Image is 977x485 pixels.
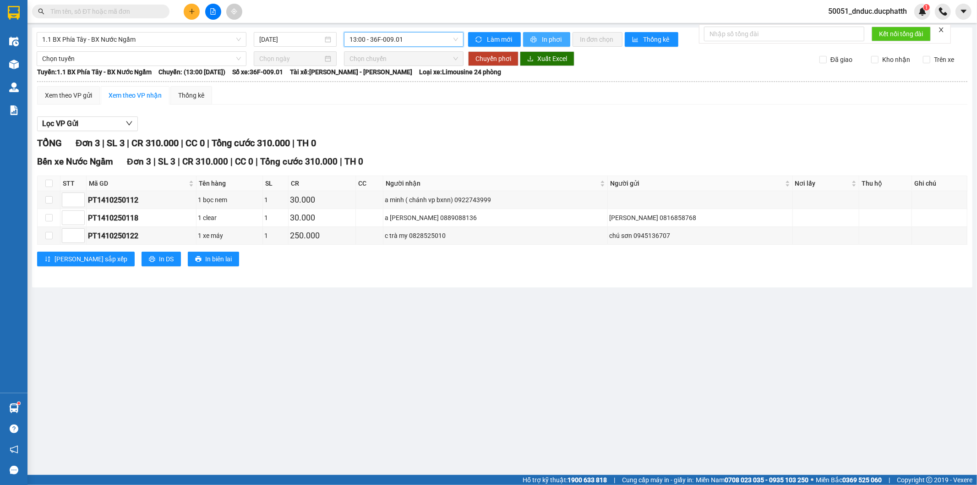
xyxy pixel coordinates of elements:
span: CC 0 [235,156,253,167]
span: | [102,138,104,149]
button: aim [226,4,242,20]
span: | [614,475,615,485]
span: TH 0 [297,138,316,149]
span: Người gửi [610,178,783,188]
div: Xem theo VP gửi [45,90,92,100]
span: Số xe: 36F-009.01 [232,67,283,77]
input: 14/10/2025 [259,34,323,44]
td: PT1410250122 [87,227,196,245]
b: Tuyến: 1.1 BX Phía Tây - BX Nước Ngầm [37,68,152,76]
div: PT1410250112 [88,194,195,206]
div: 30.000 [290,211,355,224]
strong: 0369 525 060 [842,476,882,484]
div: 1 clear [198,213,262,223]
span: TỔNG [37,138,62,149]
div: a [PERSON_NAME] 0889088136 [385,213,606,223]
button: Kết nối tổng đài [872,27,931,41]
span: In biên lai [205,254,232,264]
span: CR 310.000 [182,156,228,167]
span: Chuyến: (13:00 [DATE]) [158,67,225,77]
span: Tổng cước 310.000 [212,138,290,149]
span: file-add [210,8,216,15]
button: downloadXuất Excel [520,51,574,66]
span: | [889,475,890,485]
img: icon-new-feature [918,7,927,16]
button: In đơn chọn [573,32,622,47]
span: sort-ascending [44,256,51,263]
button: printerIn phơi [523,32,570,47]
span: | [207,138,209,149]
span: 50051_dnduc.ducphatth [821,6,914,17]
span: question-circle [10,424,18,433]
th: CR [289,176,356,191]
button: printerIn biên lai [188,252,239,266]
span: Nơi lấy [795,178,850,188]
sup: 1 [17,402,20,405]
span: | [178,156,180,167]
img: warehouse-icon [9,83,19,92]
img: solution-icon [9,105,19,115]
span: printer [530,36,538,44]
div: PT1410250118 [88,212,195,224]
img: phone-icon [939,7,947,16]
span: Người nhận [386,178,598,188]
span: Bến xe Nước Ngầm [37,156,113,167]
div: 1 bọc nem [198,195,262,205]
span: Chọn tuyến [42,52,241,66]
span: Kết nối tổng đài [879,29,923,39]
span: Loại xe: Limousine 24 phòng [419,67,501,77]
span: Đơn 3 [127,156,151,167]
span: Miền Nam [696,475,808,485]
span: 13:00 - 36F-009.01 [349,33,458,46]
th: STT [60,176,87,191]
div: Xem theo VP nhận [109,90,162,100]
span: Làm mới [487,34,513,44]
span: 1.1 BX Phía Tây - BX Nước Ngầm [42,33,241,46]
span: | [181,138,183,149]
span: aim [231,8,237,15]
button: sort-ascending[PERSON_NAME] sắp xếp [37,252,135,266]
span: Miền Bắc [816,475,882,485]
div: Thống kê [178,90,204,100]
span: bar-chart [632,36,640,44]
img: warehouse-icon [9,37,19,46]
img: warehouse-icon [9,403,19,413]
span: | [127,138,129,149]
span: Hỗ trợ kỹ thuật: [523,475,607,485]
span: down [126,120,133,127]
span: CC 0 [186,138,205,149]
strong: 1900 633 818 [568,476,607,484]
button: caret-down [955,4,972,20]
span: Thống kê [644,34,671,44]
span: SL 3 [158,156,175,167]
span: | [340,156,342,167]
span: search [38,8,44,15]
span: close [938,27,944,33]
span: Lọc VP Gửi [42,118,78,129]
span: Trên xe [930,55,958,65]
span: printer [149,256,155,263]
span: Tổng cước 310.000 [260,156,338,167]
div: 1 [264,195,286,205]
th: Tên hàng [196,176,263,191]
button: syncLàm mới [468,32,521,47]
div: 1 [264,231,286,241]
span: Đã giao [827,55,856,65]
div: 250.000 [290,229,355,242]
div: 1 [264,213,286,223]
div: PT1410250122 [88,230,195,242]
img: warehouse-icon [9,60,19,69]
div: 1 xe máy [198,231,262,241]
span: TH 0 [344,156,363,167]
button: Lọc VP Gửi [37,116,138,131]
span: notification [10,445,18,454]
td: PT1410250112 [87,191,196,209]
span: In phơi [542,34,563,44]
span: | [292,138,295,149]
button: printerIn DS [142,252,181,266]
span: Tài xế: [PERSON_NAME] - [PERSON_NAME] [290,67,412,77]
div: chú sơn 0945136707 [609,231,791,241]
span: Mã GD [89,178,187,188]
div: c trà my 0828525010 [385,231,606,241]
th: Thu hộ [859,176,912,191]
